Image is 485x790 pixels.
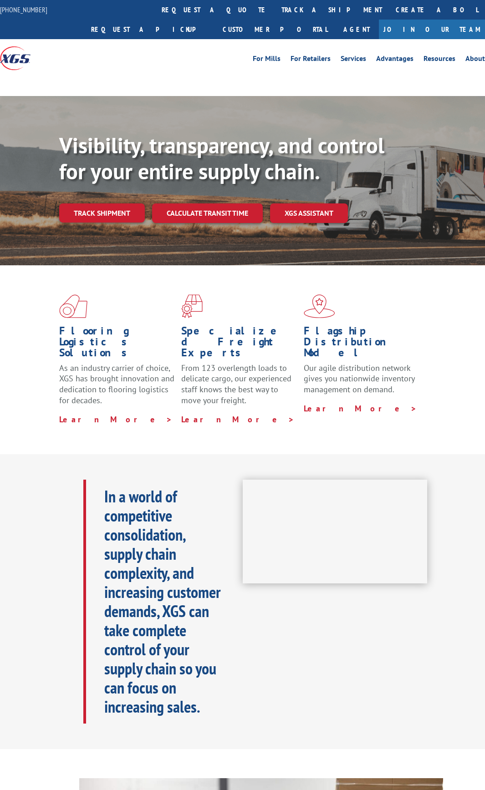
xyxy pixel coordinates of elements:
[379,20,485,39] a: Join Our Team
[253,55,281,65] a: For Mills
[291,55,331,65] a: For Retailers
[304,294,335,318] img: xgs-icon-flagship-distribution-model-red
[181,294,203,318] img: xgs-icon-focused-on-flooring-red
[181,363,296,414] p: From 123 overlength loads to delicate cargo, our experienced staff knows the best way to move you...
[59,203,145,223] a: Track shipment
[59,131,384,186] b: Visibility, transparency, and control for your entire supply chain.
[59,414,173,425] a: Learn More >
[376,55,414,65] a: Advantages
[152,203,263,223] a: Calculate transit time
[270,203,348,223] a: XGS ASSISTANT
[84,20,216,39] a: Request a pickup
[59,325,174,363] h1: Flooring Logistics Solutions
[304,403,417,414] a: Learn More >
[304,325,419,363] h1: Flagship Distribution Model
[304,363,414,395] span: Our agile distribution network gives you nationwide inventory management on demand.
[104,486,221,717] b: In a world of competitive consolidation, supply chain complexity, and increasing customer demands...
[243,480,428,583] iframe: XGS Logistics Solutions
[334,20,379,39] a: Agent
[59,294,87,318] img: xgs-icon-total-supply-chain-intelligence-red
[181,414,295,425] a: Learn More >
[341,55,366,65] a: Services
[424,55,455,65] a: Resources
[465,55,485,65] a: About
[216,20,334,39] a: Customer Portal
[59,363,174,405] span: As an industry carrier of choice, XGS has brought innovation and dedication to flooring logistics...
[181,325,296,363] h1: Specialized Freight Experts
